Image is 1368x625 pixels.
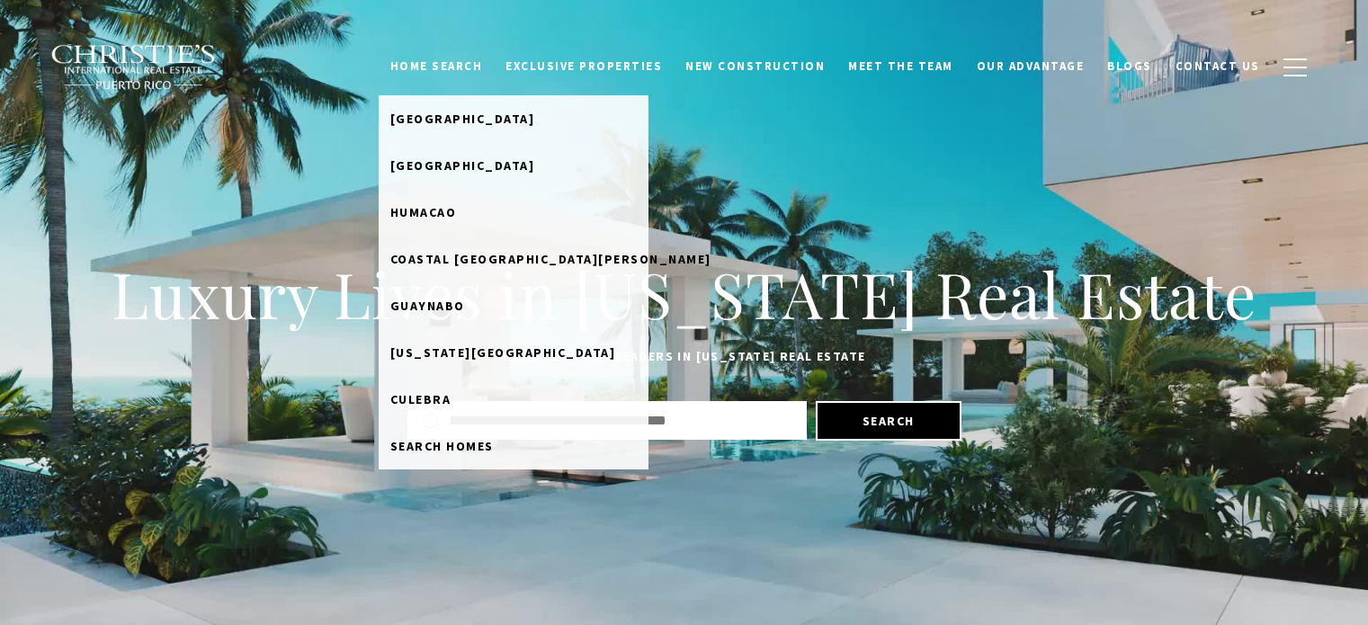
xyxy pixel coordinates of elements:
a: [GEOGRAPHIC_DATA] [379,142,648,189]
span: Contact Us [1176,58,1260,74]
span: New Construction [685,58,825,74]
a: Humacao [379,189,648,236]
a: Blogs [1095,49,1164,84]
a: Culebra [379,376,648,423]
a: New Construction [674,49,836,84]
a: [US_STATE][GEOGRAPHIC_DATA] [379,329,648,376]
h1: Luxury Lives in [US_STATE] Real Estate [100,254,1269,334]
span: Our Advantage [977,58,1085,74]
p: Work with the leaders in [US_STATE] Real Estate [100,346,1269,368]
a: Search Homes [379,423,648,469]
a: Guaynabo [379,282,648,329]
span: Search Homes [390,438,494,454]
button: Search [816,401,961,441]
span: Blogs [1107,58,1152,74]
span: Guaynabo [390,298,465,314]
a: Coastal [GEOGRAPHIC_DATA][PERSON_NAME] [379,236,648,282]
span: Exclusive Properties [505,58,662,74]
span: [US_STATE][GEOGRAPHIC_DATA] [390,344,616,361]
span: [GEOGRAPHIC_DATA] [390,111,535,127]
a: Exclusive Properties [494,49,674,84]
span: Humacao [390,204,457,220]
a: Home Search [379,49,495,84]
span: Coastal [GEOGRAPHIC_DATA][PERSON_NAME] [390,251,711,267]
span: Culebra [390,391,452,407]
img: Christie's International Real Estate black text logo [50,44,218,91]
a: [GEOGRAPHIC_DATA] [379,95,648,142]
a: Meet the Team [836,49,965,84]
span: [GEOGRAPHIC_DATA] [390,157,535,174]
a: Our Advantage [965,49,1096,84]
